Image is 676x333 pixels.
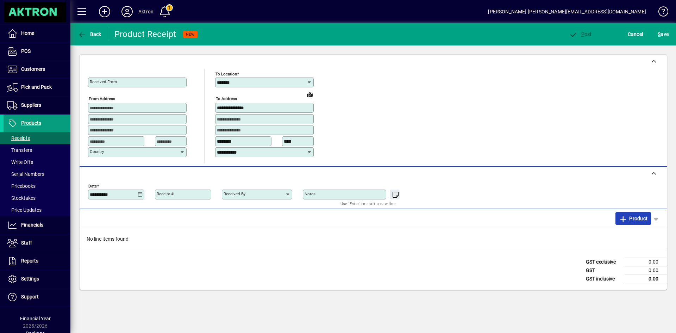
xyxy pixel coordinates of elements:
a: Receipts [4,132,70,144]
span: Write Offs [7,159,33,165]
span: Pick and Pack [21,84,52,90]
button: Post [567,28,594,41]
td: 0.00 [625,275,667,283]
mat-hint: Use 'Enter' to start a new line [340,199,396,208]
a: Pricebooks [4,180,70,192]
span: POS [21,48,31,54]
a: Stocktakes [4,192,70,204]
button: Profile [116,5,138,18]
span: Serial Numbers [7,171,44,177]
a: Pick and Pack [4,79,70,96]
app-page-header-button: Back [70,28,109,41]
button: Save [656,28,670,41]
a: Knowledge Base [653,1,667,24]
a: Settings [4,270,70,288]
a: Reports [4,252,70,270]
mat-label: Date [88,183,97,188]
a: Price Updates [4,204,70,216]
div: Aktron [138,6,154,17]
a: Home [4,25,70,42]
span: Support [21,294,39,300]
td: GST exclusive [582,258,625,266]
span: Price Updates [7,207,42,213]
span: ost [569,31,592,37]
span: Settings [21,276,39,282]
mat-label: Country [90,149,104,154]
div: Product Receipt [114,29,176,40]
td: 0.00 [625,266,667,275]
mat-label: Received From [90,79,117,84]
button: Add [93,5,116,18]
span: Back [78,31,101,37]
span: Cancel [628,29,643,40]
span: Financials [21,222,43,228]
span: Customers [21,66,45,72]
td: GST [582,266,625,275]
a: Customers [4,61,70,78]
a: Financials [4,216,70,234]
mat-label: Receipt # [157,191,174,196]
div: [PERSON_NAME] [PERSON_NAME][EMAIL_ADDRESS][DOMAIN_NAME] [488,6,646,17]
span: S [658,31,661,37]
button: Cancel [626,28,645,41]
span: Products [21,120,41,126]
span: NEW [186,32,195,37]
span: Reports [21,258,38,264]
span: Staff [21,240,32,246]
mat-label: Notes [305,191,315,196]
div: No line items found [80,228,667,250]
span: Transfers [7,147,32,153]
a: POS [4,43,70,60]
td: 0.00 [625,258,667,266]
a: Write Offs [4,156,70,168]
mat-label: Received by [224,191,245,196]
span: Pricebooks [7,183,36,189]
span: Suppliers [21,102,41,108]
a: View on map [304,89,315,100]
span: Product [619,213,647,224]
a: Transfers [4,144,70,156]
td: GST inclusive [582,275,625,283]
button: Product [615,212,651,225]
a: Support [4,288,70,306]
span: Home [21,30,34,36]
mat-label: To location [215,72,237,76]
a: Serial Numbers [4,168,70,180]
button: Back [76,28,103,41]
a: Suppliers [4,97,70,114]
span: Receipts [7,135,30,141]
span: Financial Year [20,316,51,321]
span: Stocktakes [7,195,36,201]
span: P [581,31,584,37]
span: ave [658,29,669,40]
a: Staff [4,234,70,252]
